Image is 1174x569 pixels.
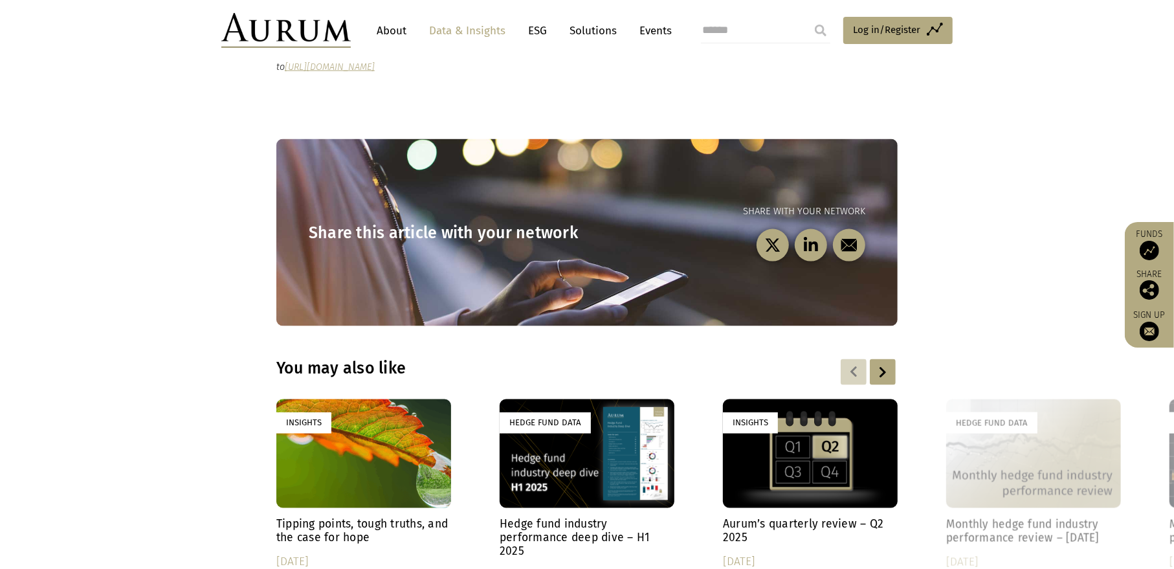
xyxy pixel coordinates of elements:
[1131,229,1168,260] a: Funds
[276,359,731,378] h3: You may also like
[841,238,858,254] img: email-black.svg
[285,61,375,73] a: [URL][DOMAIN_NAME]
[1140,322,1159,341] img: Sign up to our newsletter
[563,19,623,43] a: Solutions
[221,13,351,48] img: Aurum
[1131,270,1168,300] div: Share
[633,19,672,43] a: Events
[423,19,512,43] a: Data & Insights
[765,238,781,254] img: twitter-black.svg
[1131,309,1168,341] a: Sign up
[522,19,553,43] a: ESG
[723,412,778,434] div: Insights
[309,223,587,243] h3: Share this article with your network
[276,518,451,545] h4: Tipping points, tough truths, and the case for hope
[1140,241,1159,260] img: Access Funds
[370,19,413,43] a: About
[803,238,819,254] img: linkedin-black.svg
[843,17,953,44] a: Log in/Register
[500,412,591,434] div: Hedge Fund Data
[808,17,834,43] input: Submit
[276,412,331,434] div: Insights
[723,518,898,545] h4: Aurum’s quarterly review – Q2 2025
[853,22,920,38] span: Log in/Register
[1140,280,1159,300] img: Share this post
[946,518,1121,545] h4: Monthly hedge fund industry performance review – [DATE]
[587,204,865,219] p: Share with your network
[946,412,1037,434] div: Hedge Fund Data
[500,518,674,559] h4: Hedge fund industry performance deep dive – H1 2025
